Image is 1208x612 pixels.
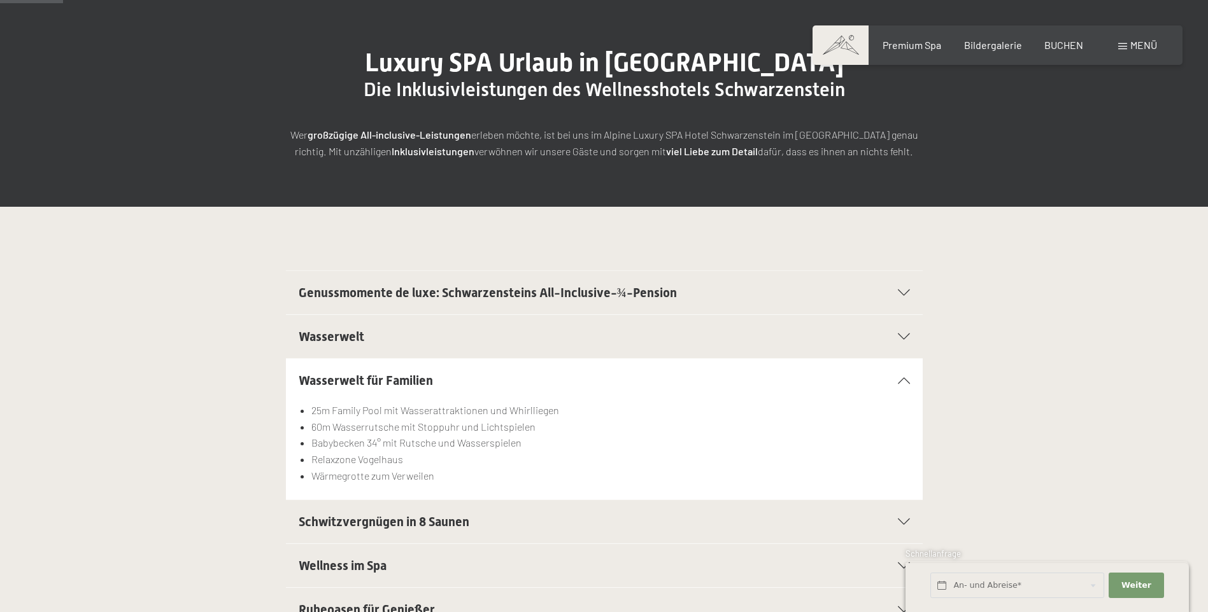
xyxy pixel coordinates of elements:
[1130,39,1157,51] span: Menü
[311,402,909,419] li: 25m Family Pool mit Wasserattraktionen und Whirlliegen
[1121,580,1151,591] span: Weiter
[299,285,677,300] span: Genussmomente de luxe: Schwarzensteins All-Inclusive-¾-Pension
[311,419,909,435] li: 60m Wasserrutsche mit Stoppuhr und Lichtspielen
[286,127,923,159] p: Wer erleben möchte, ist bei uns im Alpine Luxury SPA Hotel Schwarzenstein im [GEOGRAPHIC_DATA] ge...
[906,548,961,559] span: Schnellanfrage
[365,48,844,78] span: Luxury SPA Urlaub in [GEOGRAPHIC_DATA]
[1109,573,1163,599] button: Weiter
[364,78,845,101] span: Die Inklusivleistungen des Wellnesshotels Schwarzenstein
[311,435,909,451] li: Babybecken 34° mit Rutsche und Wasserspielen
[964,39,1022,51] a: Bildergalerie
[392,145,474,157] strong: Inklusivleistungen
[299,373,433,388] span: Wasserwelt für Familien
[311,468,909,484] li: Wärmegrotte zum Verweilen
[666,145,758,157] strong: viel Liebe zum Detail
[308,129,471,141] strong: großzügige All-inclusive-Leistungen
[1044,39,1083,51] a: BUCHEN
[299,329,364,344] span: Wasserwelt
[299,558,387,573] span: Wellness im Spa
[299,514,469,529] span: Schwitzvergnügen in 8 Saunen
[311,451,909,468] li: Relaxzone Vogelhaus
[883,39,941,51] a: Premium Spa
